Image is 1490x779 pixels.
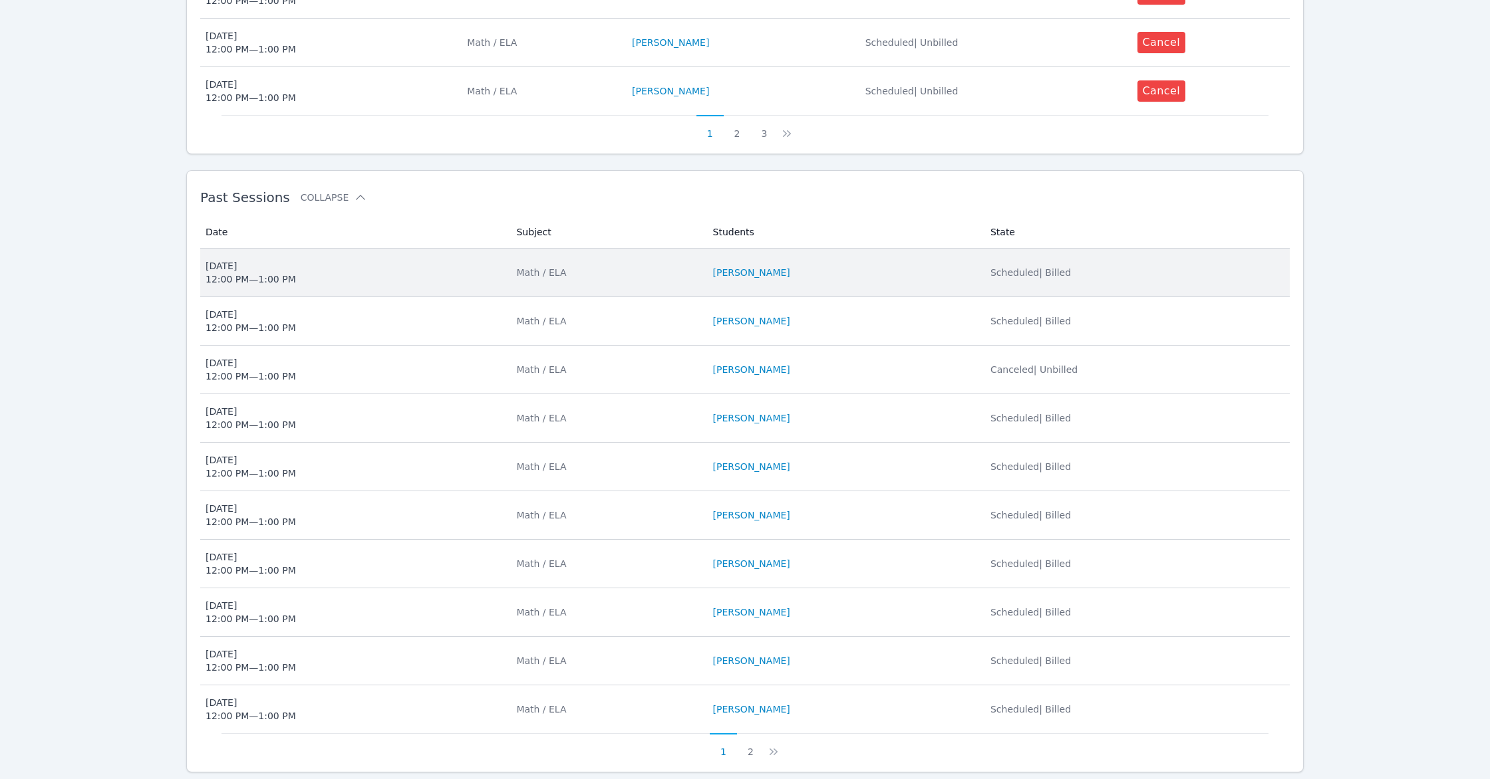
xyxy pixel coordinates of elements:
[200,491,1290,540] tr: [DATE]12:00 PM—1:00 PMMath / ELA[PERSON_NAME]Scheduled| Billed
[750,115,778,140] button: 3
[200,19,1290,67] tr: [DATE]12:00 PM—1:00 PMMath / ELA[PERSON_NAME]Scheduled| UnbilledCancel
[865,37,959,48] span: Scheduled | Unbilled
[990,607,1071,617] span: Scheduled | Billed
[516,266,696,279] div: Math / ELA
[200,685,1290,733] tr: [DATE]12:00 PM—1:00 PMMath / ELA[PERSON_NAME]Scheduled| Billed
[696,115,724,140] button: 1
[206,502,296,528] div: [DATE] 12:00 PM — 1:00 PM
[516,411,696,425] div: Math / ELA
[713,606,790,619] a: [PERSON_NAME]
[200,443,1290,491] tr: [DATE]12:00 PM—1:00 PMMath / ELA[PERSON_NAME]Scheduled| Billed
[713,314,790,328] a: [PERSON_NAME]
[200,249,1290,297] tr: [DATE]12:00 PM—1:00 PMMath / ELA[PERSON_NAME]Scheduled| Billed
[516,557,696,570] div: Math / ELA
[467,84,616,98] div: Math / ELA
[301,191,367,204] button: Collapse
[990,510,1071,520] span: Scheduled | Billed
[865,86,959,96] span: Scheduled | Unbilled
[516,654,696,667] div: Math / ELA
[713,557,790,570] a: [PERSON_NAME]
[516,703,696,716] div: Math / ELA
[206,259,296,286] div: [DATE] 12:00 PM — 1:00 PM
[516,460,696,473] div: Math / ELA
[1137,80,1186,102] button: Cancel
[206,308,296,334] div: [DATE] 12:00 PM — 1:00 PM
[990,364,1078,375] span: Canceled | Unbilled
[206,647,296,674] div: [DATE] 12:00 PM — 1:00 PM
[632,84,709,98] a: [PERSON_NAME]
[206,599,296,625] div: [DATE] 12:00 PM — 1:00 PM
[516,363,696,376] div: Math / ELA
[206,29,296,56] div: [DATE] 12:00 PM — 1:00 PM
[206,78,296,104] div: [DATE] 12:00 PM — 1:00 PM
[737,733,764,758] button: 2
[982,216,1290,249] th: State
[632,36,709,49] a: [PERSON_NAME]
[713,654,790,667] a: [PERSON_NAME]
[200,540,1290,588] tr: [DATE]12:00 PM—1:00 PMMath / ELA[PERSON_NAME]Scheduled| Billed
[200,394,1290,443] tr: [DATE]12:00 PM—1:00 PMMath / ELA[PERSON_NAME]Scheduled| Billed
[508,216,704,249] th: Subject
[724,115,751,140] button: 2
[990,655,1071,666] span: Scheduled | Billed
[200,67,1290,115] tr: [DATE]12:00 PM—1:00 PMMath / ELA[PERSON_NAME]Scheduled| UnbilledCancel
[516,314,696,328] div: Math / ELA
[713,460,790,473] a: [PERSON_NAME]
[710,733,737,758] button: 1
[990,413,1071,423] span: Scheduled | Billed
[516,606,696,619] div: Math / ELA
[713,703,790,716] a: [PERSON_NAME]
[713,411,790,425] a: [PERSON_NAME]
[990,704,1071,715] span: Scheduled | Billed
[516,508,696,522] div: Math / ELA
[206,550,296,577] div: [DATE] 12:00 PM — 1:00 PM
[200,297,1290,346] tr: [DATE]12:00 PM—1:00 PMMath / ELA[PERSON_NAME]Scheduled| Billed
[206,696,296,723] div: [DATE] 12:00 PM — 1:00 PM
[467,36,616,49] div: Math / ELA
[206,405,296,431] div: [DATE] 12:00 PM — 1:00 PM
[1137,32,1186,53] button: Cancel
[705,216,982,249] th: Students
[713,266,790,279] a: [PERSON_NAME]
[200,216,508,249] th: Date
[200,588,1290,637] tr: [DATE]12:00 PM—1:00 PMMath / ELA[PERSON_NAME]Scheduled| Billed
[990,461,1071,472] span: Scheduled | Billed
[990,558,1071,569] span: Scheduled | Billed
[200,189,290,205] span: Past Sessions
[206,356,296,383] div: [DATE] 12:00 PM — 1:00 PM
[200,346,1290,394] tr: [DATE]12:00 PM—1:00 PMMath / ELA[PERSON_NAME]Canceled| Unbilled
[990,316,1071,326] span: Scheduled | Billed
[200,637,1290,685] tr: [DATE]12:00 PM—1:00 PMMath / ELA[PERSON_NAME]Scheduled| Billed
[713,363,790,376] a: [PERSON_NAME]
[990,267,1071,278] span: Scheduled | Billed
[713,508,790,522] a: [PERSON_NAME]
[206,453,296,480] div: [DATE] 12:00 PM — 1:00 PM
